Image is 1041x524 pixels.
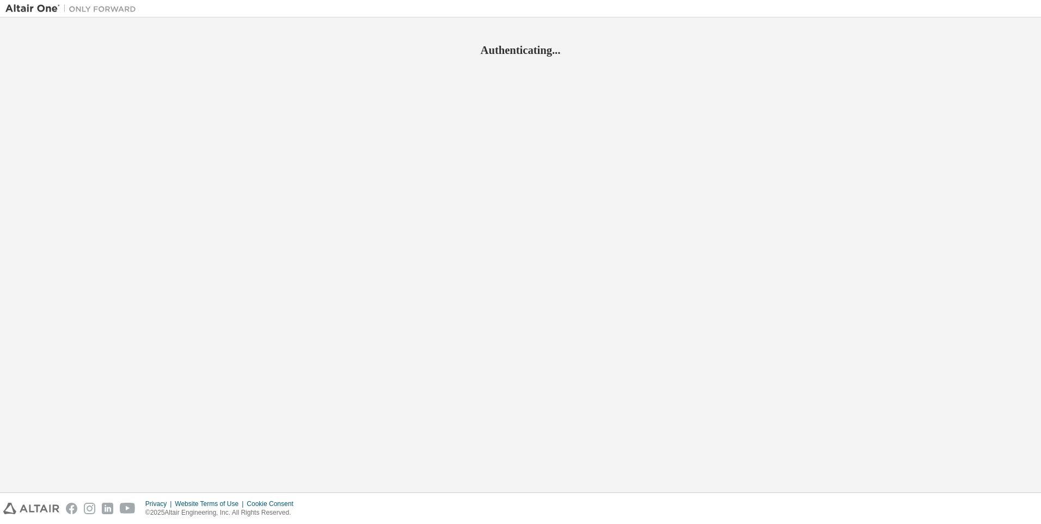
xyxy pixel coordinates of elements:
[84,503,95,514] img: instagram.svg
[120,503,136,514] img: youtube.svg
[66,503,77,514] img: facebook.svg
[145,508,300,517] p: © 2025 Altair Engineering, Inc. All Rights Reserved.
[3,503,59,514] img: altair_logo.svg
[5,43,1036,57] h2: Authenticating...
[145,499,175,508] div: Privacy
[175,499,247,508] div: Website Terms of Use
[102,503,113,514] img: linkedin.svg
[5,3,142,14] img: Altair One
[247,499,299,508] div: Cookie Consent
